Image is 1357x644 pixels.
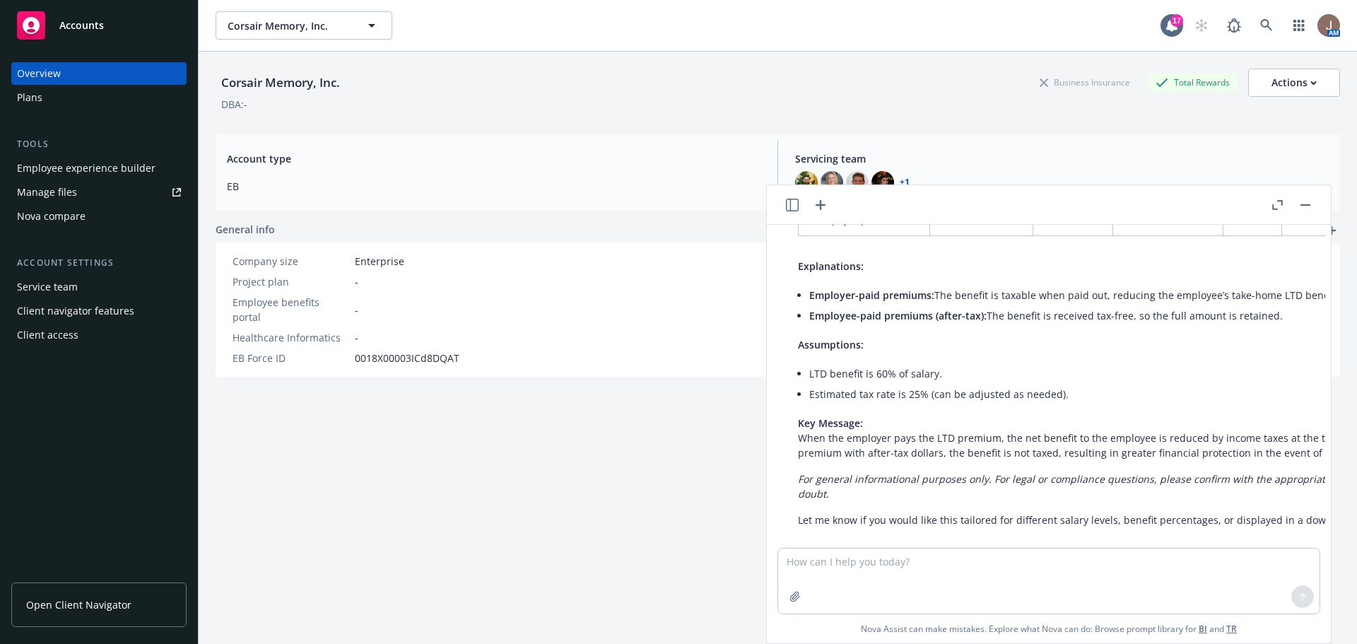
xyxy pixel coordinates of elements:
[355,330,358,345] span: -
[17,181,77,204] div: Manage files
[1187,11,1216,40] a: Start snowing
[795,171,818,194] img: photo
[846,171,869,194] img: photo
[11,6,187,45] a: Accounts
[227,179,760,194] span: EB
[233,274,349,289] div: Project plan
[216,222,275,237] span: General info
[1271,69,1317,96] div: Actions
[11,157,187,180] a: Employee experience builder
[861,614,1237,643] span: Nova Assist can make mistakes. Explore what Nova can do: Browse prompt library for and
[11,324,187,346] a: Client access
[11,137,187,151] div: Tools
[1323,222,1340,239] a: add
[355,351,459,365] span: 0018X00003ICd8DQAT
[1149,74,1237,91] div: Total Rewards
[11,300,187,322] a: Client navigator features
[11,181,187,204] a: Manage files
[355,274,358,289] span: -
[17,86,42,109] div: Plans
[233,351,349,365] div: EB Force ID
[1317,14,1340,37] img: photo
[809,288,934,302] span: Employer-paid premiums:
[17,62,61,85] div: Overview
[216,74,346,92] div: Corsair Memory, Inc.
[59,20,104,31] span: Accounts
[17,157,155,180] div: Employee experience builder
[1285,11,1313,40] a: Switch app
[233,330,349,345] div: Healthcare Informatics
[228,18,350,33] span: Corsair Memory, Inc.
[26,597,131,612] span: Open Client Navigator
[17,205,86,228] div: Nova compare
[11,62,187,85] a: Overview
[1248,69,1340,97] button: Actions
[1226,623,1237,635] a: TR
[17,276,78,298] div: Service team
[221,97,247,112] div: DBA: -
[900,178,910,187] a: +1
[233,295,349,324] div: Employee benefits portal
[11,256,187,270] div: Account settings
[17,324,78,346] div: Client access
[233,254,349,269] div: Company size
[1252,11,1281,40] a: Search
[11,86,187,109] a: Plans
[17,300,134,322] div: Client navigator features
[821,171,843,194] img: photo
[1033,74,1137,91] div: Business Insurance
[1220,11,1248,40] a: Report a Bug
[1170,14,1183,27] div: 17
[798,416,863,430] span: Key Message:
[795,151,1329,166] span: Servicing team
[227,151,760,166] span: Account type
[871,171,894,194] img: photo
[355,254,404,269] span: Enterprise
[11,276,187,298] a: Service team
[809,309,987,322] span: Employee-paid premiums (after-tax):
[11,205,187,228] a: Nova compare
[798,259,864,273] span: Explanations:
[1199,623,1207,635] a: BI
[355,303,358,317] span: -
[216,11,392,40] button: Corsair Memory, Inc.
[798,338,864,351] span: Assumptions:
